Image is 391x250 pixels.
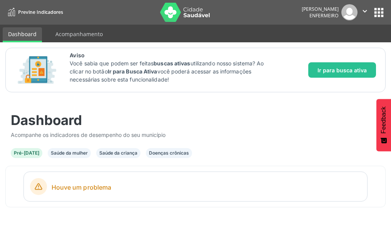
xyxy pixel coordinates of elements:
[51,150,88,157] div: Saúde da mulher
[361,7,369,15] i: 
[341,4,358,20] img: img
[14,150,39,157] div: Pré-[DATE]
[309,12,339,19] span: Enfermeiro
[18,9,63,15] span: Previne Indicadores
[11,112,380,128] div: Dashboard
[376,99,391,151] button: Feedback - Mostrar pesquisa
[3,27,42,42] a: Dashboard
[70,59,273,83] p: Você sabia que podem ser feitas utilizando nosso sistema? Ao clicar no botão você poderá acessar ...
[99,150,137,157] div: Saúde da criança
[380,107,387,133] span: Feedback
[302,6,339,12] div: [PERSON_NAME]
[358,4,372,20] button: 
[70,51,273,59] span: Aviso
[50,27,108,41] a: Acompanhamento
[15,53,59,87] img: Imagem de CalloutCard
[5,6,63,18] a: Previne Indicadores
[52,183,361,192] span: Houve um problema
[108,68,157,75] strong: Ir para Busca Ativa
[317,66,367,74] span: Ir para busca ativa
[149,150,189,157] div: Doenças crônicas
[372,6,386,19] button: apps
[308,62,376,78] button: Ir para busca ativa
[154,60,190,67] strong: buscas ativas
[11,131,380,139] div: Acompanhe os indicadores de desempenho do seu município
